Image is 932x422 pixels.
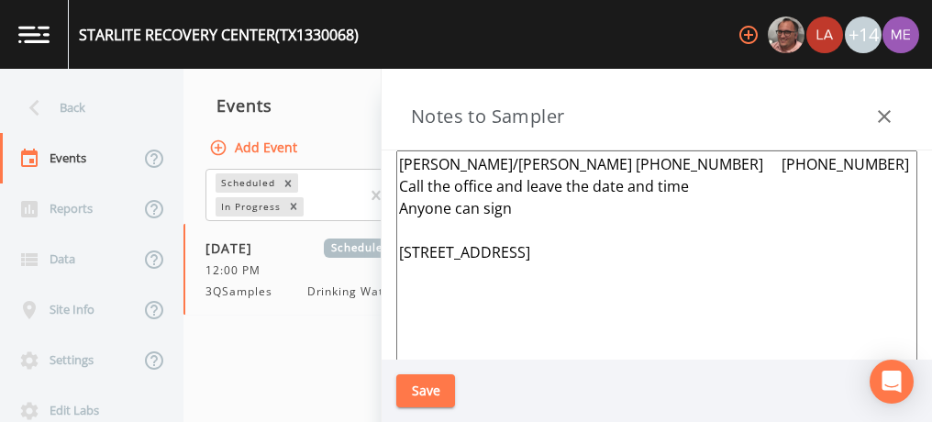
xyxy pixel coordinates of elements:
div: Remove In Progress [283,197,304,217]
button: Add Event [205,131,305,165]
a: [DATE]Scheduled12:00 PM3QSamplesDrinking Water [183,224,449,316]
span: Drinking Water [307,283,396,300]
div: Events [183,83,449,128]
div: Remove Scheduled [278,173,298,193]
div: STARLITE RECOVERY CENTER (TX1330068) [79,24,359,46]
div: Open Intercom Messenger [870,360,914,404]
span: 3QSamples [205,283,283,300]
button: Save [396,374,455,408]
div: +14 [845,17,882,53]
img: logo [18,26,50,43]
span: Scheduled [324,239,396,258]
img: cf6e799eed601856facf0d2563d1856d [806,17,843,53]
h3: Notes to Sampler [411,102,564,131]
img: e2d790fa78825a4bb76dcb6ab311d44c [768,17,804,53]
div: Lauren Saenz [805,17,844,53]
div: Mike Franklin [767,17,805,53]
div: In Progress [216,197,283,217]
span: [DATE] [205,239,265,258]
div: Scheduled [216,173,278,193]
span: 12:00 PM [205,262,272,279]
img: d4d65db7c401dd99d63b7ad86343d265 [882,17,919,53]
